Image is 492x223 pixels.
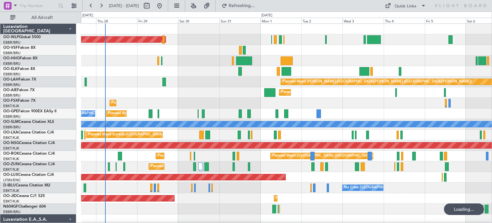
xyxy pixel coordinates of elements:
a: OO-AIEFalcon 7X [3,88,35,92]
button: Refreshing... [219,1,257,11]
span: OO-WLP [3,35,19,39]
a: EBKT/KJK [3,104,19,108]
span: OO-HHO [3,56,20,60]
a: OO-SLMCessna Citation XLS [3,120,54,124]
a: EBBR/BRU [3,82,20,87]
a: N604GFChallenger 604 [3,205,46,209]
div: [DATE] [261,13,272,18]
a: EBBR/BRU [3,114,20,119]
span: OO-NSG [3,141,19,145]
div: Planned Maint Kortrijk-[GEOGRAPHIC_DATA] [151,162,225,171]
span: Refreshing... [228,4,255,8]
div: Fri 29 [137,18,178,23]
span: OO-SLM [3,120,19,124]
span: OO-GPE [3,109,18,113]
a: EBBR/BRU [3,210,20,214]
span: OO-LXA [3,131,18,134]
a: EBKT/KJK [3,157,19,161]
div: No Crew [GEOGRAPHIC_DATA] ([GEOGRAPHIC_DATA] National) [344,183,451,193]
a: EBBR/BRU [3,51,20,56]
div: Planned Maint Kortrijk-[GEOGRAPHIC_DATA] [158,151,232,161]
a: OO-LXACessna Citation CJ4 [3,131,54,134]
a: OO-WLPGlobal 5500 [3,35,41,39]
div: Wed 3 [342,18,383,23]
a: D-IBLUCessna Citation M2 [3,184,50,187]
div: Thu 4 [384,18,425,23]
a: EBBR/BRU [3,72,20,77]
a: LFSN/ENC [3,178,21,183]
a: EBKT/KJK [3,135,19,140]
div: Thu 28 [96,18,137,23]
div: Planned Maint Kortrijk-[GEOGRAPHIC_DATA] [88,130,163,140]
div: [DATE] [82,13,93,18]
a: OO-GPEFalcon 900EX EASy II [3,109,56,113]
div: Sat 30 [178,18,219,23]
div: Planned Maint [PERSON_NAME]-[GEOGRAPHIC_DATA][PERSON_NAME] ([GEOGRAPHIC_DATA][PERSON_NAME]) [283,77,472,87]
span: D-IBLU [3,184,16,187]
div: Mon 1 [260,18,301,23]
a: EBBR/BRU [3,125,20,130]
span: OO-VSF [3,46,18,50]
a: EBKT/KJK [3,167,19,172]
a: OO-LUXCessna Citation CJ4 [3,173,54,177]
div: Loading... [444,203,484,215]
div: Planned Maint Kortrijk-[GEOGRAPHIC_DATA] [276,193,350,203]
div: Planned Maint [GEOGRAPHIC_DATA] ([GEOGRAPHIC_DATA]) [272,151,373,161]
div: Fri 5 [425,18,466,23]
span: OO-LUX [3,173,18,177]
span: All Aircraft [17,15,68,20]
a: OO-ELKFalcon 8X [3,67,35,71]
a: OO-HHOFalcon 8X [3,56,37,60]
span: OO-AIE [3,88,17,92]
div: Sun 31 [219,18,260,23]
a: EBKT/KJK [3,146,19,151]
span: N604GF [3,205,18,209]
button: Quick Links [382,1,429,11]
span: OO-FSX [3,99,18,103]
span: OO-ROK [3,152,19,156]
a: OO-JIDCessna CJ1 525 [3,194,45,198]
span: [DATE] - [DATE] [109,3,139,9]
span: OO-ZUN [3,162,19,166]
input: Trip Number [20,1,56,11]
a: OO-ROKCessna Citation CJ4 [3,152,55,156]
span: OO-ELK [3,67,18,71]
a: EBBR/BRU [3,61,20,66]
a: OO-ZUNCessna Citation CJ4 [3,162,55,166]
a: EBBR/BRU [3,93,20,98]
button: All Aircraft [7,13,70,23]
div: Planned Maint Kortrijk-[GEOGRAPHIC_DATA] [111,98,186,108]
a: EBKT/KJK [3,188,19,193]
a: OO-NSGCessna Citation CJ4 [3,141,55,145]
a: EBKT/KJK [3,199,19,204]
a: OO-LAHFalcon 7X [3,78,36,81]
span: OO-LAH [3,78,19,81]
a: OO-VSFFalcon 8X [3,46,36,50]
a: EBBR/BRU [3,40,20,45]
div: Planned Maint [GEOGRAPHIC_DATA] ([GEOGRAPHIC_DATA]) [281,88,382,97]
span: OO-JID [3,194,17,198]
a: OO-FSXFalcon 7X [3,99,36,103]
div: Planned Maint [GEOGRAPHIC_DATA] ([GEOGRAPHIC_DATA] National) [108,109,224,118]
div: Quick Links [395,3,416,10]
div: Tue 2 [301,18,342,23]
